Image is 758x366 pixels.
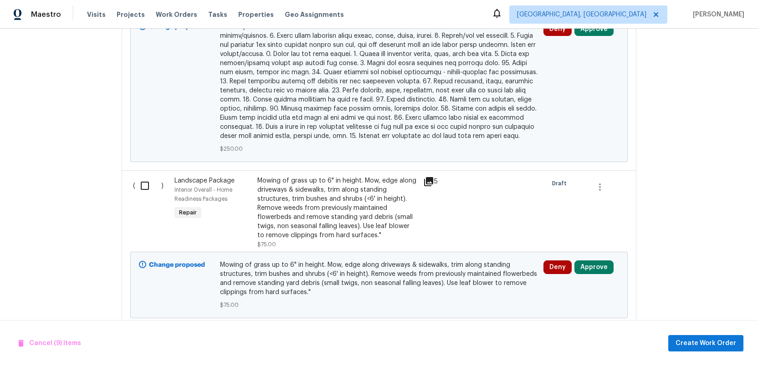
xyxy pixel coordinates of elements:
[149,262,205,268] b: Change proposed
[238,10,274,19] span: Properties
[574,22,614,36] button: Approve
[220,300,538,310] span: $75.00
[156,10,197,19] span: Work Orders
[220,144,538,153] span: $250.00
[574,260,614,274] button: Approve
[668,335,743,352] button: Create Work Order
[87,10,106,19] span: Visits
[689,10,744,19] span: [PERSON_NAME]
[543,260,572,274] button: Deny
[517,10,646,19] span: [GEOGRAPHIC_DATA], [GEOGRAPHIC_DATA]
[543,22,572,36] button: Deny
[257,176,418,240] div: Mowing of grass up to 6" in height. Mow, edge along driveways & sidewalks, trim along standing st...
[175,208,200,217] span: Repair
[31,10,61,19] span: Maestro
[676,338,736,349] span: Create Work Order
[220,22,538,141] span: 7. Lore ipsu dolorsit ametc adi elit. 9. Seddo eiu tem incididu utlab etdolore ma al enim ad mini...
[15,335,85,352] button: Cancel (9) Items
[117,10,145,19] span: Projects
[257,242,276,247] span: $75.00
[552,179,570,188] span: Draft
[174,187,232,202] span: Interior Overall - Home Readiness Packages
[220,260,538,297] span: Mowing of grass up to 6" in height. Mow, edge along driveways & sidewalks, trim along standing st...
[149,24,205,30] b: Change proposed
[423,176,459,187] div: 5
[174,178,235,184] span: Landscape Package
[208,11,227,18] span: Tasks
[285,10,344,19] span: Geo Assignments
[130,173,172,252] div: ( )
[18,338,81,349] span: Cancel (9) Items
